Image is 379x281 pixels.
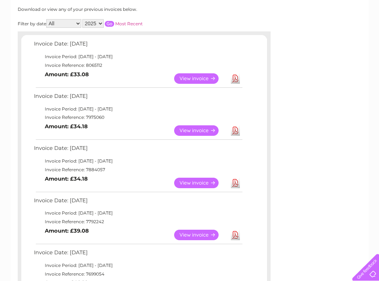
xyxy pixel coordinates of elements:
[45,228,89,234] b: Amount: £39.08
[174,178,227,188] a: View
[32,91,244,105] td: Invoice Date: [DATE]
[32,217,244,226] td: Invoice Reference: 7792242
[32,261,244,270] td: Invoice Period: [DATE] - [DATE]
[32,39,244,52] td: Invoice Date: [DATE]
[331,31,349,36] a: Contact
[243,4,293,13] a: 0333 014 3131
[32,209,244,217] td: Invoice Period: [DATE] - [DATE]
[45,176,88,182] b: Amount: £34.18
[45,123,88,130] b: Amount: £34.18
[174,125,227,136] a: View
[19,4,361,35] div: Clear Business is a trading name of Verastar Limited (registered in [GEOGRAPHIC_DATA] No. 3667643...
[290,31,312,36] a: Telecoms
[231,178,240,188] a: Download
[32,196,244,209] td: Invoice Date: [DATE]
[355,31,372,36] a: Log out
[316,31,327,36] a: Blog
[32,105,244,113] td: Invoice Period: [DATE] - [DATE]
[174,230,227,240] a: View
[18,7,207,12] div: Download or view any of your previous invoices below.
[270,31,286,36] a: Energy
[13,19,50,41] img: logo.png
[32,113,244,122] td: Invoice Reference: 7975060
[32,270,244,278] td: Invoice Reference: 7699054
[32,52,244,61] td: Invoice Period: [DATE] - [DATE]
[32,143,244,157] td: Invoice Date: [DATE]
[45,71,89,78] b: Amount: £33.08
[231,230,240,240] a: Download
[32,248,244,261] td: Invoice Date: [DATE]
[174,73,227,84] a: View
[252,31,266,36] a: Water
[32,61,244,70] td: Invoice Reference: 8065112
[32,165,244,174] td: Invoice Reference: 7884057
[231,73,240,84] a: Download
[18,19,207,28] div: Filter by date
[115,21,143,26] a: Most Recent
[32,157,244,165] td: Invoice Period: [DATE] - [DATE]
[231,125,240,136] a: Download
